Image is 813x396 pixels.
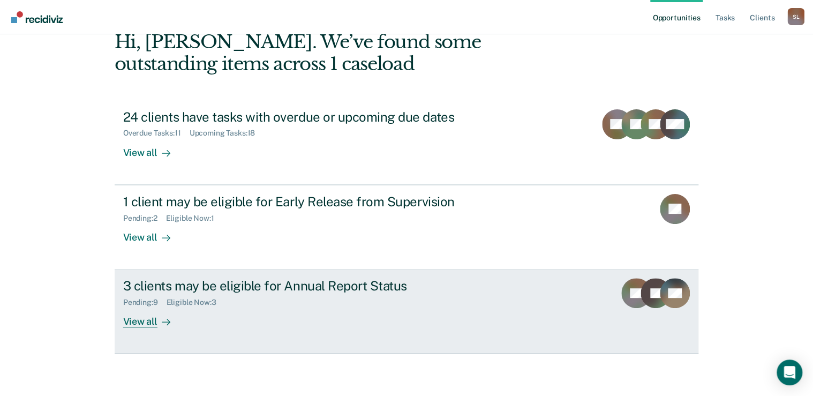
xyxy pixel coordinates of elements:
div: Pending : 2 [123,214,166,223]
div: View all [123,307,183,328]
div: Pending : 9 [123,298,167,307]
div: 24 clients have tasks with overdue or upcoming due dates [123,109,499,125]
button: Profile dropdown button [787,8,804,25]
div: 3 clients may be eligible for Annual Report Status [123,278,499,294]
div: View all [123,138,183,159]
div: Upcoming Tasks : 18 [190,129,264,138]
div: 1 client may be eligible for Early Release from Supervision [123,194,499,210]
div: Hi, [PERSON_NAME]. We’ve found some outstanding items across 1 caseload [115,31,582,75]
a: 3 clients may be eligible for Annual Report StatusPending:9Eligible Now:3View all [115,270,699,354]
div: Overdue Tasks : 11 [123,129,190,138]
div: Open Intercom Messenger [777,360,802,385]
a: 24 clients have tasks with overdue or upcoming due datesOverdue Tasks:11Upcoming Tasks:18View all [115,101,699,185]
a: 1 client may be eligible for Early Release from SupervisionPending:2Eligible Now:1View all [115,185,699,270]
div: Eligible Now : 3 [167,298,225,307]
div: S L [787,8,804,25]
div: Eligible Now : 1 [166,214,223,223]
div: View all [123,222,183,243]
img: Recidiviz [11,11,63,23]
